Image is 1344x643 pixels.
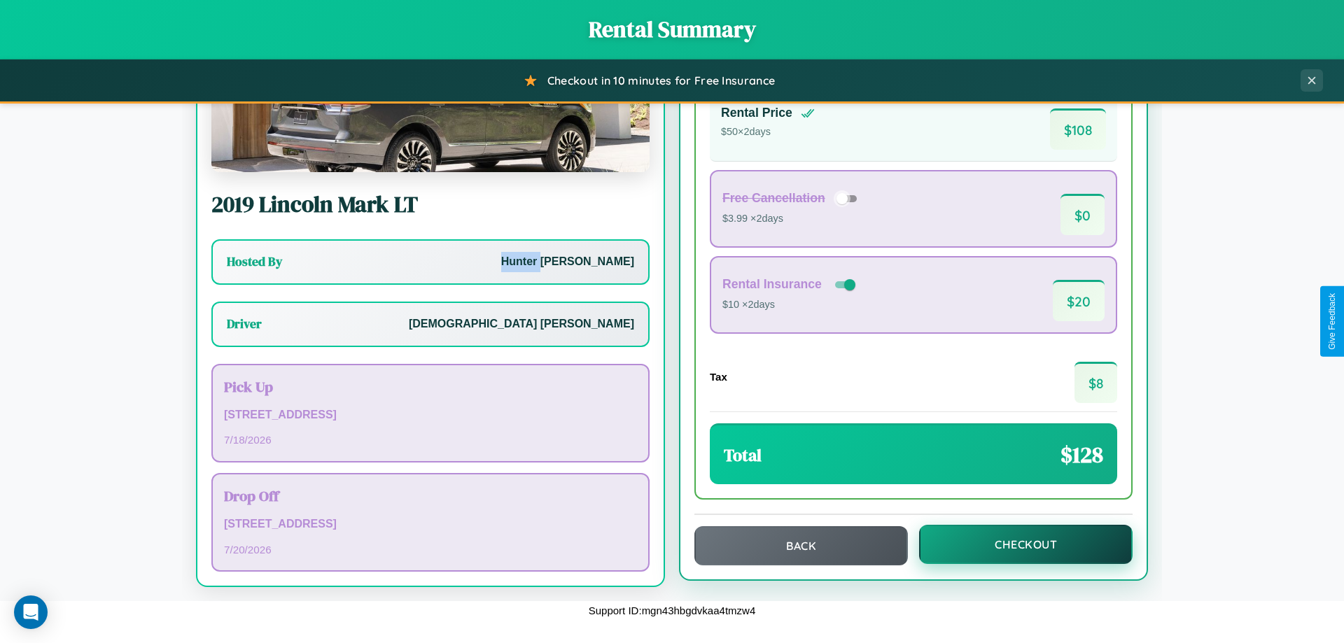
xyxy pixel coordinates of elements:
[724,444,762,467] h3: Total
[721,123,815,141] p: $ 50 × 2 days
[14,14,1330,45] h1: Rental Summary
[1074,362,1117,403] span: $ 8
[722,277,822,292] h4: Rental Insurance
[224,514,637,535] p: [STREET_ADDRESS]
[224,486,637,506] h3: Drop Off
[227,253,282,270] h3: Hosted By
[694,526,908,565] button: Back
[722,296,858,314] p: $10 × 2 days
[227,316,262,332] h3: Driver
[224,376,637,397] h3: Pick Up
[722,210,862,228] p: $3.99 × 2 days
[1327,293,1337,350] div: Give Feedback
[721,106,792,120] h4: Rental Price
[409,314,634,334] p: [DEMOGRAPHIC_DATA] [PERSON_NAME]
[1053,280,1105,321] span: $ 20
[547,73,775,87] span: Checkout in 10 minutes for Free Insurance
[710,371,727,383] h4: Tax
[1060,439,1103,470] span: $ 128
[211,189,650,220] h2: 2019 Lincoln Mark LT
[722,191,825,206] h4: Free Cancellation
[589,601,755,620] p: Support ID: mgn43hbgdvkaa4tmzw4
[224,540,637,559] p: 7 / 20 / 2026
[224,430,637,449] p: 7 / 18 / 2026
[14,595,48,629] div: Open Intercom Messenger
[501,252,634,272] p: Hunter [PERSON_NAME]
[224,405,637,425] p: [STREET_ADDRESS]
[1060,194,1105,235] span: $ 0
[919,525,1133,564] button: Checkout
[1050,108,1106,150] span: $ 108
